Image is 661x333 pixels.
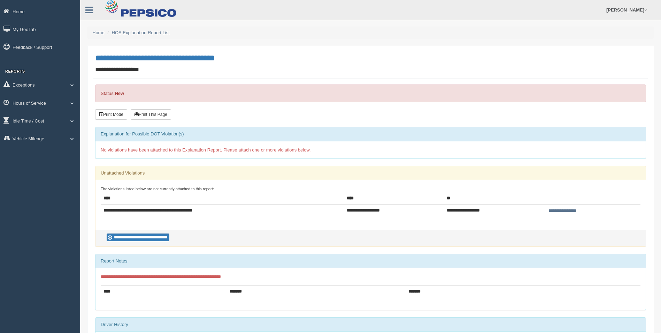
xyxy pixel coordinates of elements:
[92,30,105,35] a: Home
[115,91,124,96] strong: New
[101,187,214,191] small: The violations listed below are not currently attached to this report:
[131,109,171,120] button: Print This Page
[101,147,311,153] span: No violations have been attached to this Explanation Report. Please attach one or more violations...
[95,127,646,141] div: Explanation for Possible DOT Violation(s)
[95,254,646,268] div: Report Notes
[95,109,127,120] button: Print Mode
[95,318,646,332] div: Driver History
[95,84,646,102] div: Status:
[95,166,646,180] div: Unattached Violations
[112,30,170,35] a: HOS Explanation Report List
